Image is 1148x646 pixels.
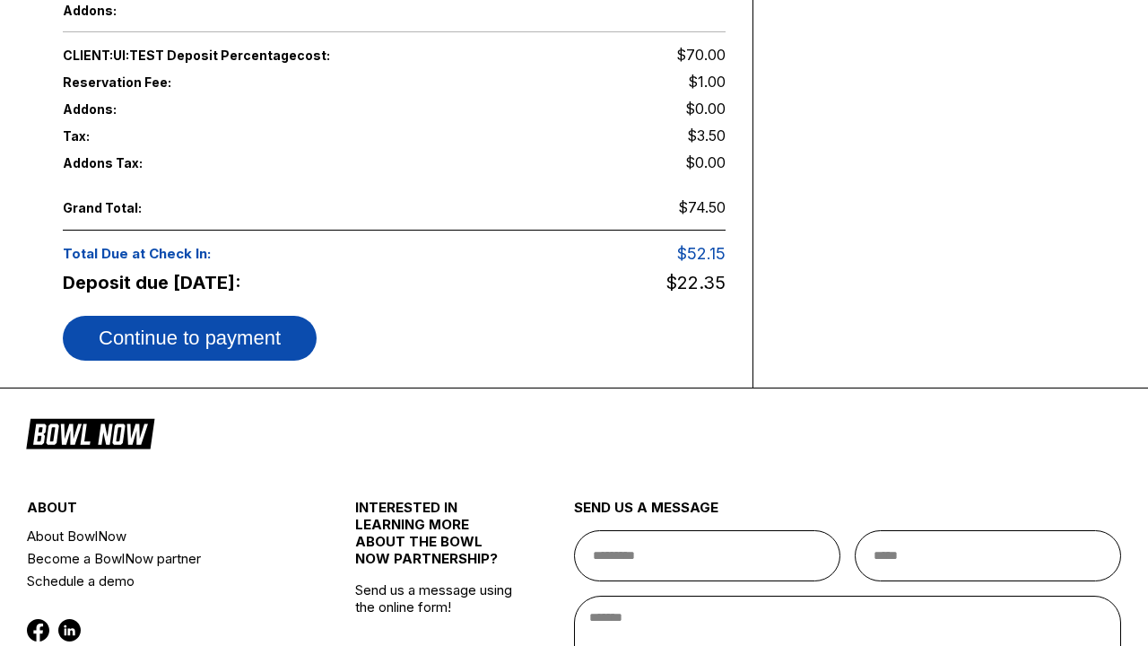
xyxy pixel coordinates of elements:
[63,245,526,262] span: Total Due at Check In:
[27,547,300,570] a: Become a BowlNow partner
[678,198,726,216] span: $74.50
[574,499,1121,530] div: send us a message
[676,46,726,64] span: $70.00
[27,570,300,592] a: Schedule a demo
[63,3,196,18] span: Addons:
[63,128,196,144] span: Tax:
[63,316,317,361] button: Continue to payment
[355,499,519,581] div: INTERESTED IN LEARNING MORE ABOUT THE BOWL NOW PARTNERSHIP?
[63,48,395,63] span: CLIENT:UI:TEST Deposit Percentage cost:
[63,74,395,90] span: Reservation Fee:
[63,101,196,117] span: Addons:
[63,155,196,170] span: Addons Tax:
[63,272,395,293] span: Deposit due [DATE]:
[27,525,300,547] a: About BowlNow
[27,499,300,525] div: about
[665,272,726,293] span: $22.35
[685,153,726,171] span: $0.00
[677,244,726,263] span: $52.15
[685,100,726,118] span: $0.00
[687,127,726,144] span: $3.50
[63,200,196,215] span: Grand Total:
[688,73,726,91] span: $1.00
